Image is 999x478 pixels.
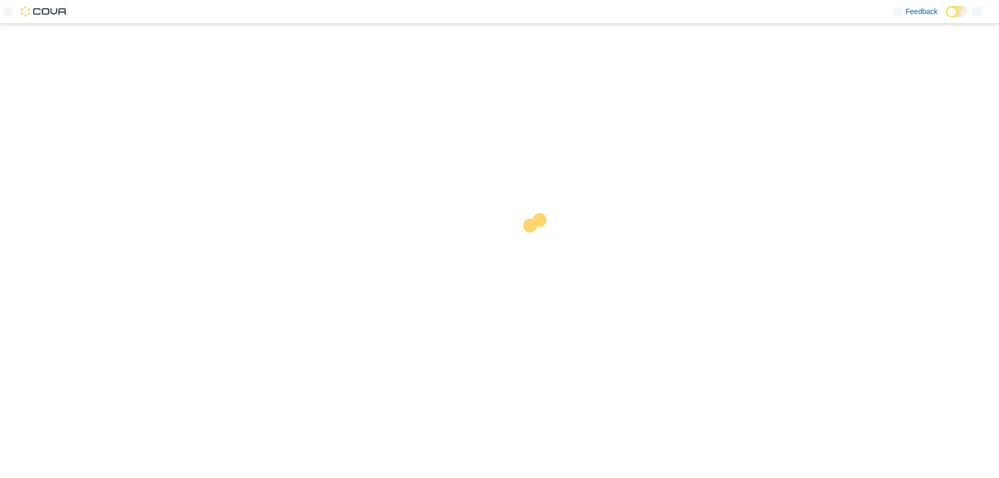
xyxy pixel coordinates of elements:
span: Feedback [906,6,938,17]
img: cova-loader [499,205,578,283]
img: Cova [21,6,68,17]
span: Dark Mode [946,17,946,18]
input: Dark Mode [946,6,968,17]
a: Feedback [889,1,942,22]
